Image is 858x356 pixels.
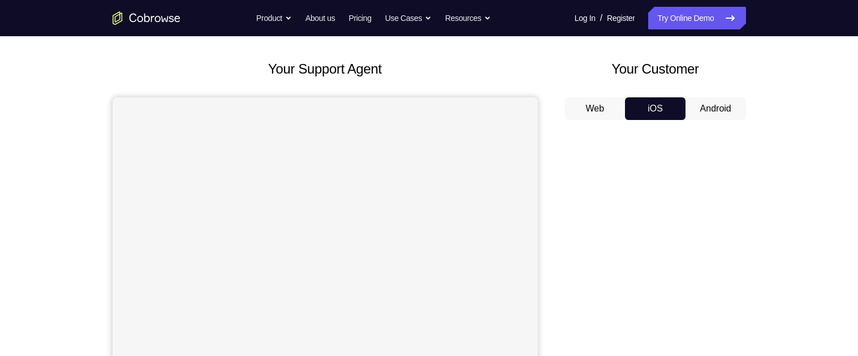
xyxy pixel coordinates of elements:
a: About us [305,7,335,29]
button: iOS [625,97,685,120]
a: Go to the home page [113,11,180,25]
h2: Your Customer [565,59,746,79]
span: / [600,11,602,25]
h2: Your Support Agent [113,59,538,79]
a: Try Online Demo [648,7,745,29]
a: Pricing [348,7,371,29]
button: Product [256,7,292,29]
a: Register [607,7,635,29]
a: Log In [575,7,596,29]
button: Web [565,97,626,120]
button: Use Cases [385,7,432,29]
button: Android [685,97,746,120]
button: Resources [445,7,491,29]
